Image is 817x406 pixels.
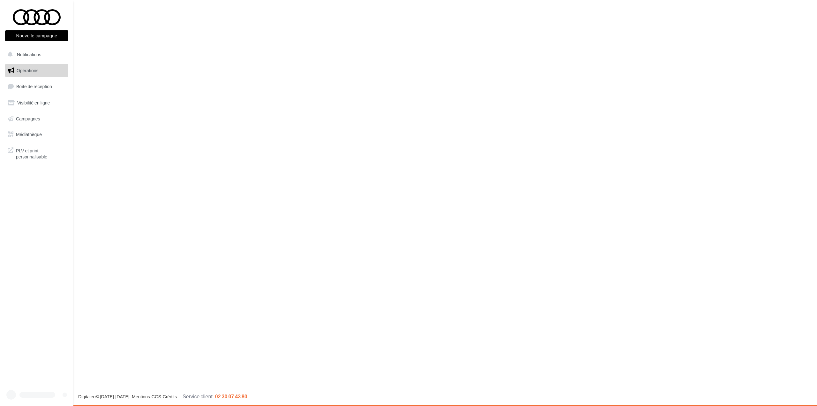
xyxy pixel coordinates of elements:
a: Mentions [132,394,150,399]
a: CGS [152,394,161,399]
a: Opérations [4,64,70,77]
a: Campagnes [4,112,70,126]
a: Boîte de réception [4,80,70,93]
a: Visibilité en ligne [4,96,70,110]
button: Notifications [4,48,67,61]
span: PLV et print personnalisable [16,146,66,160]
a: Digitaleo [78,394,95,399]
a: Crédits [163,394,177,399]
span: Boîte de réception [16,84,52,89]
span: © [DATE]-[DATE] - - - [78,394,247,399]
span: 02 30 07 43 80 [215,393,247,399]
span: Opérations [17,68,38,73]
span: Notifications [17,52,41,57]
button: Nouvelle campagne [5,30,68,41]
a: PLV et print personnalisable [4,144,70,163]
a: Médiathèque [4,128,70,141]
span: Visibilité en ligne [17,100,50,105]
span: Service client [183,393,213,399]
span: Campagnes [16,116,40,121]
span: Médiathèque [16,132,42,137]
